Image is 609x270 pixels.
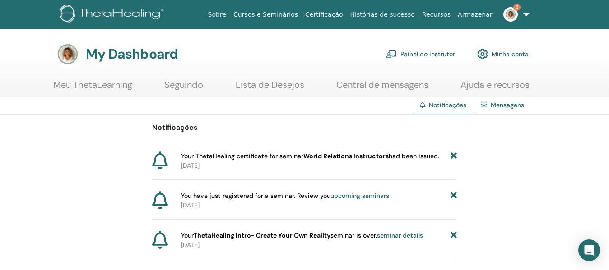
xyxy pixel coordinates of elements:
[164,79,203,97] a: Seguindo
[236,79,304,97] a: Lista de Desejos
[347,6,418,23] a: Histórias de sucesso
[336,79,428,97] a: Central de mensagens
[181,201,456,210] p: [DATE]
[181,151,439,161] span: Your ThetaHealing certificate for seminar had been issued.
[53,40,82,69] img: default.jpg
[230,6,302,23] a: Cursos e Seminários
[578,239,600,261] div: Open Intercom Messenger
[181,191,389,201] span: You have just registered for a seminar. Review you
[181,161,456,170] p: [DATE]
[53,79,132,97] a: Meu ThetaLearning
[477,46,488,62] img: cog.svg
[429,101,466,109] span: Notificações
[181,240,456,250] p: [DATE]
[302,6,346,23] a: Certificação
[491,101,524,109] a: Mensagens
[386,50,397,58] img: chalkboard-teacher.svg
[60,5,167,25] img: logo.png
[181,231,423,240] span: Your seminar is over.
[152,122,457,133] p: Notificações
[86,46,178,62] h3: My Dashboard
[377,231,423,239] a: seminar details
[303,152,389,160] b: World Relations Instructors
[477,44,529,64] a: Minha conta
[503,7,518,22] img: default.jpg
[418,6,454,23] a: Recursos
[460,79,530,97] a: Ajuda e recursos
[386,44,455,64] a: Painel do instrutor
[205,6,230,23] a: Sobre
[330,192,389,200] a: upcoming seminars
[454,6,496,23] a: Armazenar
[194,231,330,239] strong: ThetaHealing Intro- Create Your Own Reality
[513,4,521,11] span: 2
